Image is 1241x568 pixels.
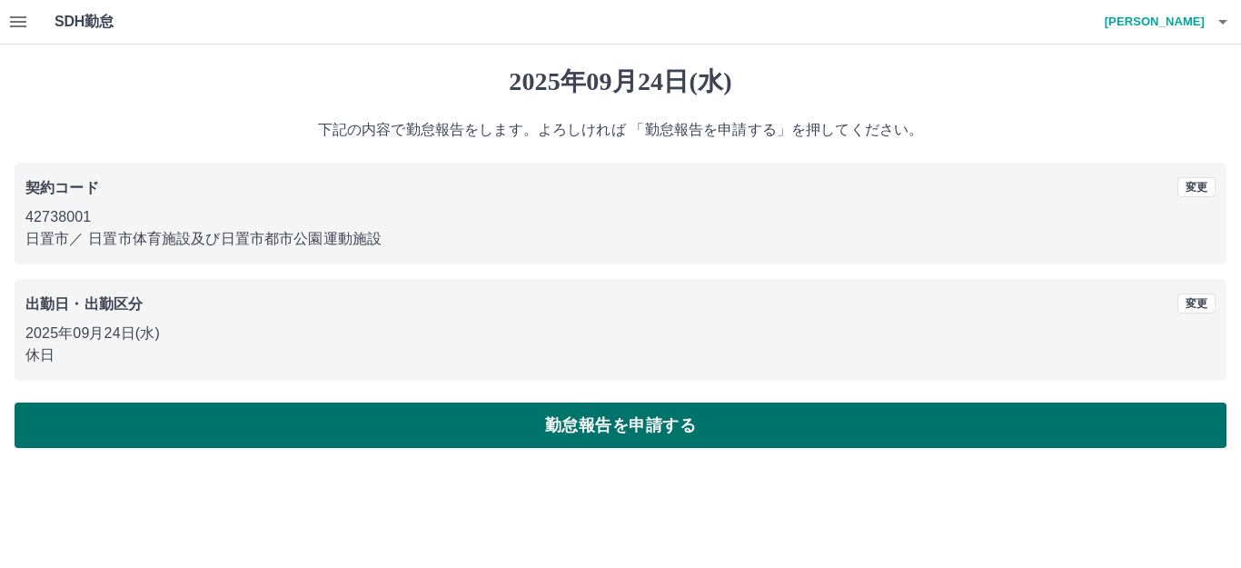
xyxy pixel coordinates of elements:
[25,296,143,312] b: 出勤日・出勤区分
[1177,294,1216,314] button: 変更
[15,403,1226,448] button: 勤怠報告を申請する
[25,180,99,195] b: 契約コード
[15,119,1226,141] p: 下記の内容で勤怠報告をします。よろしければ 「勤怠報告を申請する」を押してください。
[15,66,1226,97] h1: 2025年09月24日(水)
[25,206,1216,228] p: 42738001
[25,344,1216,366] p: 休日
[25,228,1216,250] p: 日置市 ／ 日置市体育施設及び日置市都市公園運動施設
[25,323,1216,344] p: 2025年09月24日(水)
[1177,177,1216,197] button: 変更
